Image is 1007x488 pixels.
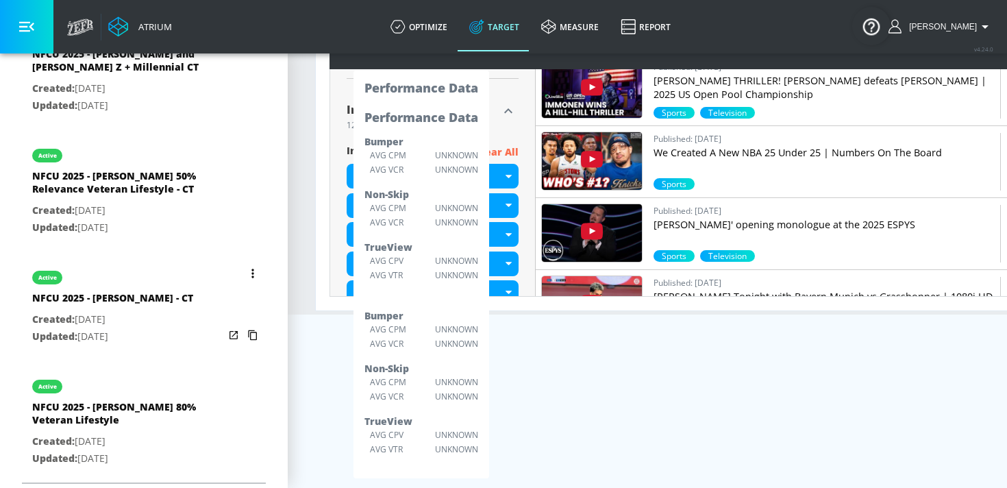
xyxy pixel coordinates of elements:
img: gZRwmbyQB0g [542,60,642,118]
div: Atrium [133,21,172,33]
span: Updated: [32,452,77,465]
a: measure [530,2,610,51]
div: 12 Categories Included [347,121,498,130]
div: NFCU 2025 - [PERSON_NAME] 80% Veteran Lifestyle [32,400,224,433]
span: Television [700,250,755,262]
div: Included [347,104,498,115]
p: Published: [DATE] [654,132,995,146]
div: activeNFCU 2025 - [PERSON_NAME] 50% Relevance Veteran Lifestyle - CTCreated:[DATE]Updated:[DATE] [22,135,266,246]
p: [DATE] [32,328,193,345]
p: [DATE] [32,80,224,97]
p: Published: [DATE] [654,276,995,290]
div: Health & Wellness [381,286,502,299]
a: Published: [DATE]We Created A New NBA 25 Under 25 | Numbers On The Board [654,132,995,178]
span: Sports [654,107,695,119]
button: Open Resource Center [852,7,891,45]
img: WlUx85soKeg [542,204,642,262]
div: 99.2% [654,250,695,262]
span: v 4.24.0 [974,45,993,53]
p: [DATE] [32,311,193,328]
span: Created: [32,82,75,95]
div: NFCU 2025 - [PERSON_NAME] and [PERSON_NAME] Z + Millennial CT [32,47,224,80]
a: Published: [DATE][PERSON_NAME] THRILLER! [PERSON_NAME] defeats [PERSON_NAME] | 2025 US Open Pool ... [654,60,995,107]
div: active [38,274,57,281]
div: NFCU 2025 - [PERSON_NAME] 50% Relevance Veteran Lifestyle - CT [32,169,224,202]
div: NFCU 2025 - [PERSON_NAME] - CT [32,291,193,311]
div: 50.0% [700,107,755,119]
p: Clear All [475,144,519,161]
div: 99.2% [654,178,695,190]
span: Sports [654,178,695,190]
a: Atrium [108,16,172,37]
div: active [38,383,57,390]
p: [DATE] [32,450,224,467]
div: 99.2% [654,107,695,119]
span: Updated: [32,330,77,343]
span: Created: [32,204,75,217]
div: active [38,152,57,159]
div: NFCU 2025 - [PERSON_NAME] and [PERSON_NAME] Z + Millennial CTCreated:[DATE]Updated:[DATE] [22,13,266,124]
button: Open in new window [224,326,243,345]
div: Business & Finance [381,170,502,183]
div: activeNFCU 2025 - [PERSON_NAME] 80% Veteran LifestyleCreated:[DATE]Updated:[DATE] [22,366,266,477]
span: Sports [654,250,695,262]
p: [PERSON_NAME]' opening monologue at the 2025 ESPYS [654,218,995,232]
p: [DATE] [32,433,224,450]
p: [DATE] [32,97,224,114]
span: login as: kacey.labar@zefr.com [904,22,977,32]
p: [PERSON_NAME] THRILLER! [PERSON_NAME] defeats [PERSON_NAME] | 2025 US Open Pool Championship [654,74,995,101]
a: Report [610,2,682,51]
div: Fitness [347,222,519,247]
div: Fitness [381,228,502,241]
a: optimize [380,2,458,51]
p: We Created A New NBA 25 Under 25 | Numbers On The Board [654,146,995,160]
button: [PERSON_NAME] [888,19,993,35]
span: Television [700,107,755,119]
div: Business & Finance [347,164,519,188]
p: Published: [DATE] [654,204,995,218]
div: Health & Wellness [347,280,519,305]
a: Published: [DATE][PERSON_NAME] Tonight with Bayern Munich vs Grasshopper | 1080i HD [654,276,995,322]
span: Updated: [32,221,77,234]
div: activeNFCU 2025 - [PERSON_NAME] - CTCreated:[DATE]Updated:[DATE] [22,257,266,355]
span: Updated: [32,99,77,112]
img: U-rfrCKsF4g [542,276,642,334]
span: Created: [32,313,75,326]
div: 70.3% [700,250,755,262]
p: [DATE] [32,202,224,219]
div: DE&I - Black Voices [381,199,502,212]
div: Gaming [347,252,519,276]
img: 4JpDkNZKrdM [542,132,642,190]
button: Copy Targeting Set Link [243,326,262,345]
span: Created: [32,435,75,448]
a: Target [458,2,530,51]
p: [DATE] [32,219,224,236]
a: Published: [DATE][PERSON_NAME]' opening monologue at the 2025 ESPYS [654,204,995,250]
span: included Categories [347,144,443,161]
p: [PERSON_NAME] Tonight with Bayern Munich vs Grasshopper | 1080i HD [654,290,995,304]
div: DE&I - Black Voices [347,193,519,218]
div: Gaming [381,257,502,270]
